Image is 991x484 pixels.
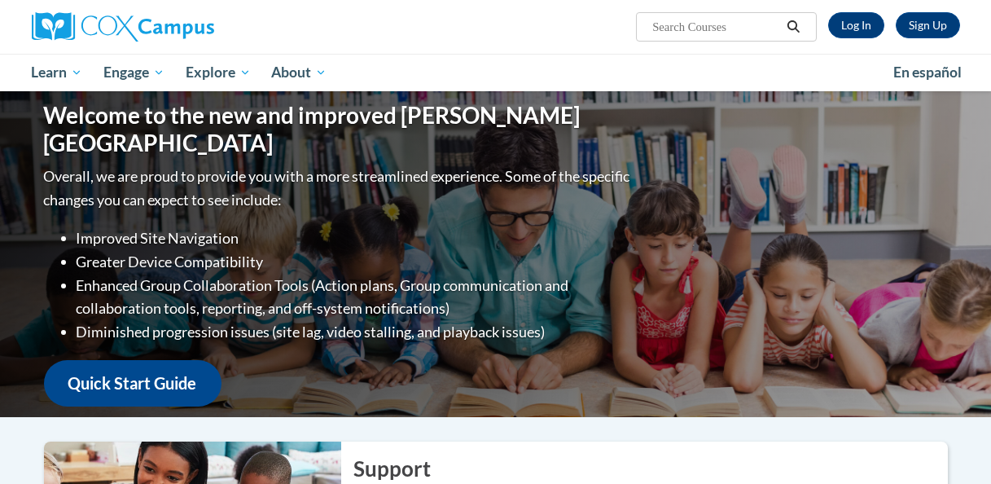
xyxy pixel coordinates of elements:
h1: Welcome to the new and improved [PERSON_NAME][GEOGRAPHIC_DATA] [44,102,634,156]
span: En español [893,64,962,81]
span: Learn [31,63,82,82]
span: About [271,63,327,82]
h2: Support [353,454,948,483]
a: En español [883,55,972,90]
img: Cox Campus [32,12,214,42]
li: Diminished progression issues (site lag, video stalling, and playback issues) [77,320,634,344]
span: Explore [186,63,251,82]
a: Log In [828,12,884,38]
button: Search [781,17,805,37]
p: Overall, we are proud to provide you with a more streamlined experience. Some of the specific cha... [44,165,634,212]
span: Engage [103,63,164,82]
li: Improved Site Navigation [77,227,634,250]
a: Engage [93,54,175,91]
input: Search Courses [651,17,781,37]
a: Learn [21,54,94,91]
a: Quick Start Guide [44,360,221,407]
a: Explore [175,54,261,91]
a: About [261,54,337,91]
a: Register [896,12,960,38]
div: Main menu [20,54,972,91]
li: Greater Device Compatibility [77,250,634,274]
li: Enhanced Group Collaboration Tools (Action plans, Group communication and collaboration tools, re... [77,274,634,321]
a: Cox Campus [32,12,325,42]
